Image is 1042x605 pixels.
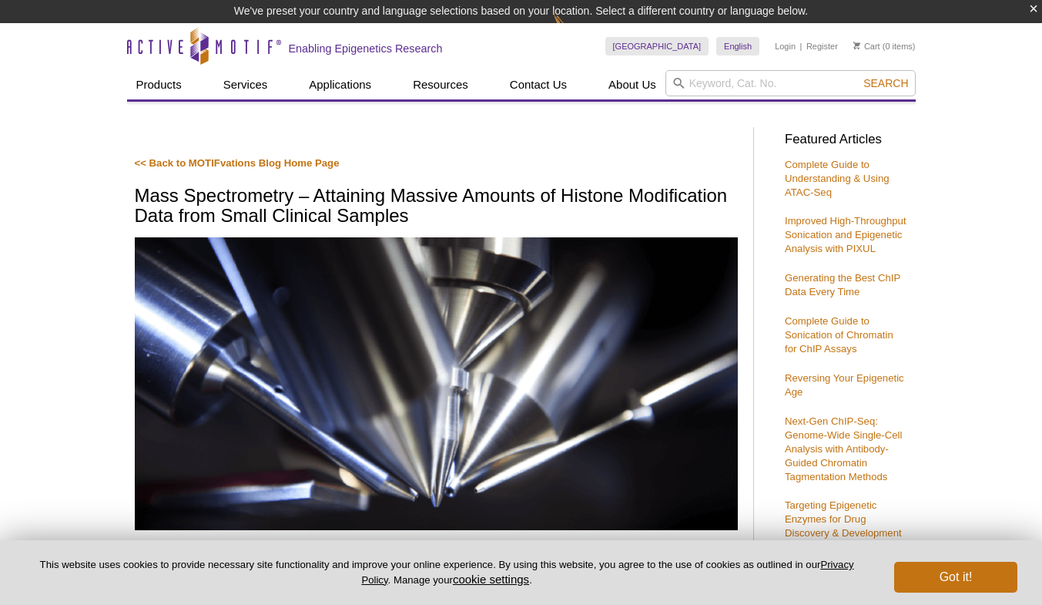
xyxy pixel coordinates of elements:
[785,159,890,198] a: Complete Guide to Understanding & Using ATAC-Seq
[785,272,900,297] a: Generating the Best ChIP Data Every Time
[289,42,443,55] h2: Enabling Epigenetics Research
[404,70,477,99] a: Resources
[599,70,665,99] a: About Us
[135,237,738,531] img: Mass Spectrometry blog
[785,499,902,539] a: Targeting Epigenetic Enzymes for Drug Discovery & Development
[361,559,853,585] a: Privacy Policy
[300,70,380,99] a: Applications
[453,573,529,586] button: cookie settings
[894,562,1017,593] button: Got it!
[859,76,913,90] button: Search
[853,42,860,49] img: Your Cart
[785,315,893,355] a: Complete Guide to Sonication of Chromatin for ChIP Assays
[25,558,869,587] p: This website uses cookies to provide necessary site functionality and improve your online experie...
[716,37,759,55] a: English
[785,215,906,254] a: Improved High-Throughput Sonication and Epigenetic Analysis with PIXUL
[800,37,802,55] li: |
[127,70,191,99] a: Products
[785,372,904,398] a: Reversing Your Epigenetic Age
[785,133,908,146] h3: Featured Articles
[785,415,902,482] a: Next-Gen ChIP-Seq: Genome-Wide Single-Cell Analysis with Antibody-Guided Chromatin Tagmentation M...
[806,41,838,52] a: Register
[853,37,916,55] li: (0 items)
[501,70,576,99] a: Contact Us
[605,37,709,55] a: [GEOGRAPHIC_DATA]
[553,12,594,48] img: Change Here
[665,70,916,96] input: Keyword, Cat. No.
[214,70,277,99] a: Services
[135,157,340,169] a: << Back to MOTIFvations Blog Home Page
[863,77,908,89] span: Search
[135,186,738,228] h1: Mass Spectrometry – Attaining Massive Amounts of Histone Modification Data from Small Clinical Sa...
[853,41,880,52] a: Cart
[775,41,796,52] a: Login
